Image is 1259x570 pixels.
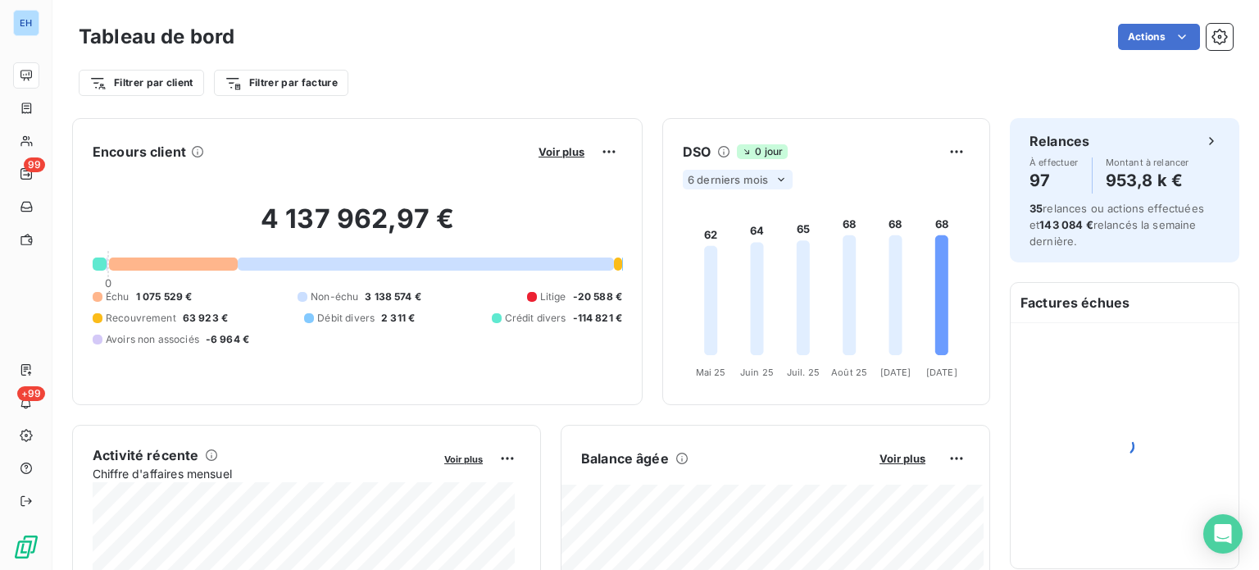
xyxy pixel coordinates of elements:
[573,311,623,326] span: -114 821 €
[740,367,774,378] tspan: Juin 25
[444,454,483,465] span: Voir plus
[317,311,375,326] span: Débit divers
[365,290,421,304] span: 3 138 574 €
[1029,131,1089,151] h6: Relances
[926,367,957,378] tspan: [DATE]
[136,290,193,304] span: 1 075 529 €
[79,70,204,96] button: Filtrer par client
[24,157,45,172] span: 99
[17,386,45,401] span: +99
[737,144,788,159] span: 0 jour
[540,290,566,304] span: Litige
[381,311,415,326] span: 2 311 €
[13,10,39,36] div: EH
[573,290,622,304] span: -20 588 €
[13,534,39,560] img: Logo LeanPay
[688,173,768,186] span: 6 derniers mois
[311,290,358,304] span: Non-échu
[93,203,622,252] h2: 4 137 962,97 €
[206,332,249,347] span: -6 964 €
[581,449,669,468] h6: Balance âgée
[534,144,589,159] button: Voir plus
[93,445,198,465] h6: Activité récente
[787,367,820,378] tspan: Juil. 25
[1106,167,1189,194] h4: 953,8 k €
[214,70,348,96] button: Filtrer par facture
[1118,24,1200,50] button: Actions
[683,142,711,162] h6: DSO
[439,451,488,466] button: Voir plus
[1203,514,1243,554] div: Open Intercom Messenger
[505,311,566,326] span: Crédit divers
[1039,218,1093,231] span: 143 084 €
[539,145,584,158] span: Voir plus
[880,367,911,378] tspan: [DATE]
[1106,157,1189,167] span: Montant à relancer
[105,276,111,290] span: 0
[106,290,130,304] span: Échu
[1029,202,1204,248] span: relances ou actions effectuées et relancés la semaine dernière.
[831,367,867,378] tspan: Août 25
[79,22,234,52] h3: Tableau de bord
[106,332,199,347] span: Avoirs non associés
[93,465,433,482] span: Chiffre d'affaires mensuel
[106,311,176,326] span: Recouvrement
[1029,157,1079,167] span: À effectuer
[696,367,726,378] tspan: Mai 25
[183,311,228,326] span: 63 923 €
[1029,167,1079,194] h4: 97
[93,142,186,162] h6: Encours client
[1029,202,1043,215] span: 35
[1011,283,1239,322] h6: Factures échues
[875,451,930,466] button: Voir plus
[879,452,925,465] span: Voir plus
